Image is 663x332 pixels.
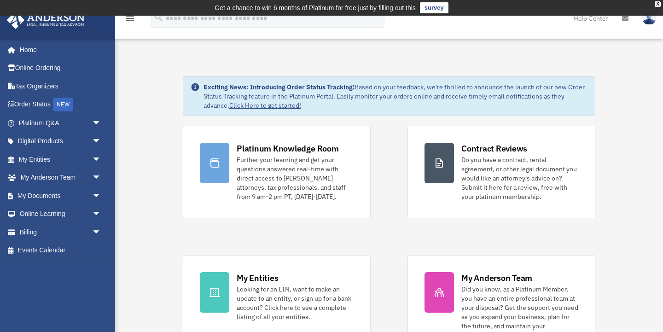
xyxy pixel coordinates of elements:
[6,95,115,114] a: Order StatusNEW
[6,59,115,77] a: Online Ordering
[461,272,532,284] div: My Anderson Team
[53,98,73,111] div: NEW
[237,143,339,154] div: Platinum Knowledge Room
[229,101,301,110] a: Click Here to get started!
[154,12,164,23] i: search
[420,2,448,13] a: survey
[92,205,110,224] span: arrow_drop_down
[6,41,110,59] a: Home
[6,186,115,205] a: My Documentsarrow_drop_down
[92,223,110,242] span: arrow_drop_down
[6,77,115,95] a: Tax Organizers
[6,169,115,187] a: My Anderson Teamarrow_drop_down
[204,82,587,110] div: Based on your feedback, we're thrilled to announce the launch of our new Order Status Tracking fe...
[237,272,278,284] div: My Entities
[237,285,354,321] div: Looking for an EIN, want to make an update to an entity, or sign up for a bank account? Click her...
[6,241,115,260] a: Events Calendar
[461,143,527,154] div: Contract Reviews
[6,114,115,132] a: Platinum Q&Aarrow_drop_down
[92,186,110,205] span: arrow_drop_down
[204,83,355,91] strong: Exciting News: Introducing Order Status Tracking!
[92,169,110,187] span: arrow_drop_down
[92,150,110,169] span: arrow_drop_down
[6,132,115,151] a: Digital Productsarrow_drop_down
[642,12,656,25] img: User Pic
[4,11,87,29] img: Anderson Advisors Platinum Portal
[124,13,135,24] i: menu
[92,132,110,151] span: arrow_drop_down
[124,16,135,24] a: menu
[6,223,115,241] a: Billingarrow_drop_down
[655,1,661,7] div: close
[6,205,115,223] a: Online Learningarrow_drop_down
[6,150,115,169] a: My Entitiesarrow_drop_down
[461,155,578,201] div: Do you have a contract, rental agreement, or other legal document you would like an attorney's ad...
[92,114,110,133] span: arrow_drop_down
[237,155,354,201] div: Further your learning and get your questions answered real-time with direct access to [PERSON_NAM...
[407,126,595,218] a: Contract Reviews Do you have a contract, rental agreement, or other legal document you would like...
[215,2,416,13] div: Get a chance to win 6 months of Platinum for free just by filling out this
[183,126,371,218] a: Platinum Knowledge Room Further your learning and get your questions answered real-time with dire...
